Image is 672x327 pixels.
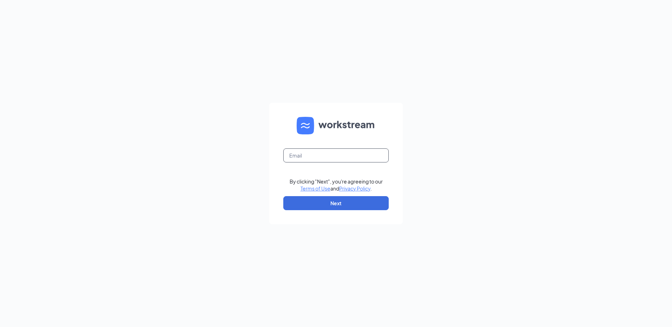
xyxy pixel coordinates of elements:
input: Email [283,148,389,162]
a: Privacy Policy [339,185,370,192]
img: WS logo and Workstream text [297,117,375,134]
a: Terms of Use [301,185,330,192]
div: By clicking "Next", you're agreeing to our and . [290,178,383,192]
button: Next [283,196,389,210]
